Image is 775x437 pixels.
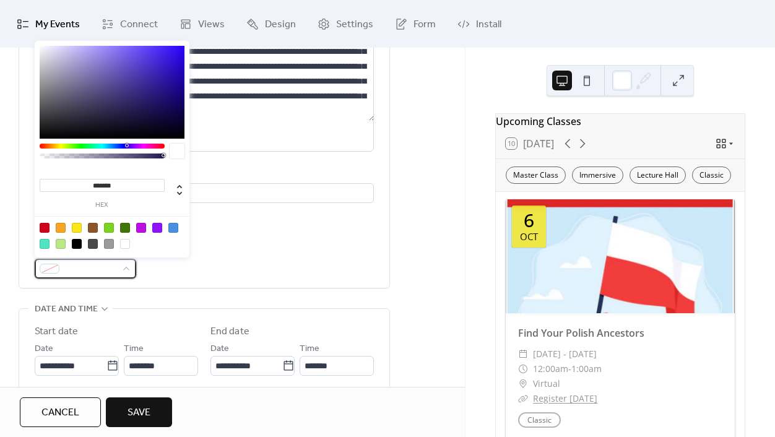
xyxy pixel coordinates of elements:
[630,167,686,184] div: Lecture Hall
[533,347,597,361] span: [DATE] - [DATE]
[518,376,528,391] div: ​
[104,223,114,233] div: #7ED321
[56,239,66,249] div: #B8E986
[533,392,597,404] a: Register [DATE]
[40,223,50,233] div: #D0021B
[533,361,568,376] span: 12:00am
[72,239,82,249] div: #000000
[568,361,571,376] span: -
[136,223,146,233] div: #BD10E0
[386,5,445,43] a: Form
[106,397,172,427] button: Save
[518,391,528,406] div: ​
[533,376,560,391] span: Virtual
[168,223,178,233] div: #4A90E2
[7,5,89,43] a: My Events
[210,342,229,357] span: Date
[572,167,623,184] div: Immersive
[40,239,50,249] div: #50E3C2
[692,167,731,184] div: Classic
[496,114,745,129] div: Upcoming Classes
[518,326,644,340] a: Find Your Polish Ancestors
[120,15,158,34] span: Connect
[40,202,165,209] label: hex
[56,223,66,233] div: #F5A623
[210,324,249,339] div: End date
[128,405,150,420] span: Save
[413,15,436,34] span: Form
[72,223,82,233] div: #F8E71C
[88,223,98,233] div: #8B572A
[524,211,534,230] div: 6
[35,302,98,317] span: Date and time
[308,5,383,43] a: Settings
[20,397,101,427] button: Cancel
[170,5,234,43] a: Views
[35,167,371,181] div: Location
[237,5,305,43] a: Design
[448,5,511,43] a: Install
[152,223,162,233] div: #9013FE
[300,342,319,357] span: Time
[104,239,114,249] div: #9B9B9B
[35,15,80,34] span: My Events
[476,15,501,34] span: Install
[41,405,79,420] span: Cancel
[571,361,602,376] span: 1:00am
[120,223,130,233] div: #417505
[518,361,528,376] div: ​
[92,5,167,43] a: Connect
[88,239,98,249] div: #4A4A4A
[35,342,53,357] span: Date
[336,15,373,34] span: Settings
[520,232,538,241] div: Oct
[265,15,296,34] span: Design
[35,324,78,339] div: Start date
[198,15,225,34] span: Views
[120,239,130,249] div: #FFFFFF
[506,167,566,184] div: Master Class
[518,347,528,361] div: ​
[124,342,144,357] span: Time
